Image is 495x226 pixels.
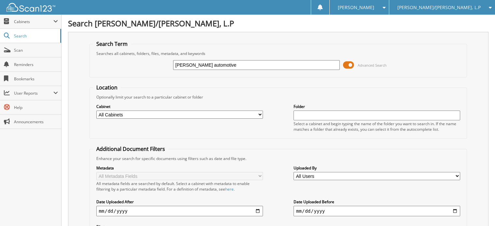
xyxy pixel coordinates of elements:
[93,156,464,161] div: Enhance your search for specific documents using filters such as date and file type.
[294,206,460,216] input: end
[93,94,464,100] div: Optionally limit your search to a particular cabinet or folder
[225,186,234,192] a: here
[294,121,460,132] div: Select a cabinet and begin typing the name of the folder you want to search in. If the name match...
[7,3,55,12] img: scan123-logo-white.svg
[14,62,58,67] span: Reminders
[14,19,53,24] span: Cabinets
[397,6,481,9] span: [PERSON_NAME]/[PERSON_NAME], L.P
[14,76,58,82] span: Bookmarks
[96,104,263,109] label: Cabinet
[294,199,460,205] label: Date Uploaded Before
[294,104,460,109] label: Folder
[96,165,263,171] label: Metadata
[96,199,263,205] label: Date Uploaded After
[93,40,131,47] legend: Search Term
[93,51,464,56] div: Searches all cabinets, folders, files, metadata, and keywords
[96,181,263,192] div: All metadata fields are searched by default. Select a cabinet with metadata to enable filtering b...
[338,6,374,9] span: [PERSON_NAME]
[14,33,57,39] span: Search
[93,145,168,153] legend: Additional Document Filters
[14,119,58,125] span: Announcements
[96,206,263,216] input: start
[14,90,53,96] span: User Reports
[93,84,121,91] legend: Location
[358,63,387,68] span: Advanced Search
[68,18,488,29] h1: Search [PERSON_NAME]/[PERSON_NAME], L.P
[14,105,58,110] span: Help
[294,165,460,171] label: Uploaded By
[14,47,58,53] span: Scan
